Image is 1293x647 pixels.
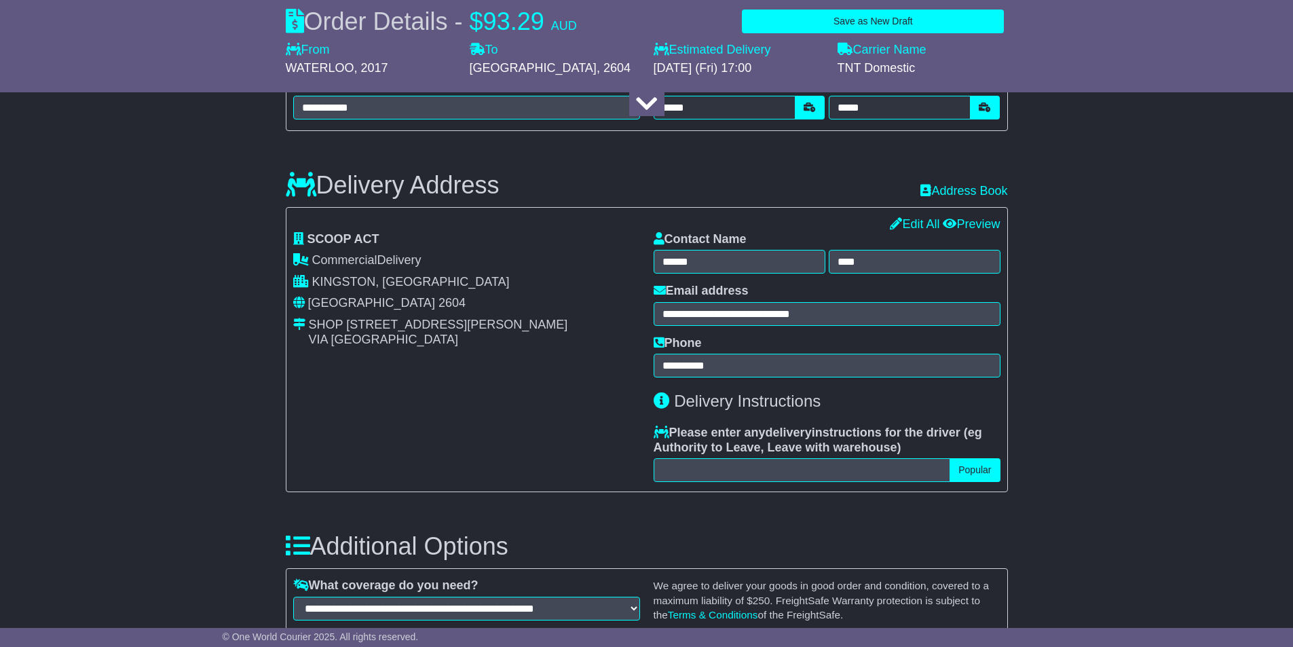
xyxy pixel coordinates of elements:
[223,631,419,642] span: © One World Courier 2025. All rights reserved.
[470,43,498,58] label: To
[307,232,379,246] span: SCOOP ACT
[286,172,500,199] h3: Delivery Address
[890,217,939,231] a: Edit All
[838,43,926,58] label: Carrier Name
[950,458,1000,482] button: Popular
[766,426,812,439] span: delivery
[312,275,510,289] span: KINGSTON, [GEOGRAPHIC_DATA]
[753,595,770,606] span: 250
[293,578,479,593] label: What coverage do you need?
[312,253,377,267] span: Commercial
[674,392,821,410] span: Delivery Instructions
[470,61,597,75] span: [GEOGRAPHIC_DATA]
[309,318,568,333] div: SHOP [STREET_ADDRESS][PERSON_NAME]
[438,296,466,310] span: 2604
[470,7,483,35] span: $
[838,61,1008,76] div: TNT Domestic
[597,61,631,75] span: , 2604
[654,61,824,76] div: [DATE] (Fri) 17:00
[654,43,824,58] label: Estimated Delivery
[483,7,544,35] span: 93.29
[654,426,1000,455] label: Please enter any instructions for the driver ( )
[309,333,568,348] div: VIA [GEOGRAPHIC_DATA]
[654,580,990,621] small: We agree to deliver your goods in good order and condition, covered to a maximum liability of $ ....
[286,61,354,75] span: WATERLOO
[654,426,982,454] span: eg Authority to Leave, Leave with warehouse
[286,7,577,36] div: Order Details -
[354,61,388,75] span: , 2017
[742,10,1004,33] button: Save as New Draft
[293,253,640,268] div: Delivery
[551,19,577,33] span: AUD
[943,217,1000,231] a: Preview
[668,609,758,621] a: Terms & Conditions
[654,336,702,351] label: Phone
[286,43,330,58] label: From
[654,284,749,299] label: Email address
[286,533,1008,560] h3: Additional Options
[654,232,747,247] label: Contact Name
[920,184,1007,198] a: Address Book
[308,296,435,310] span: [GEOGRAPHIC_DATA]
